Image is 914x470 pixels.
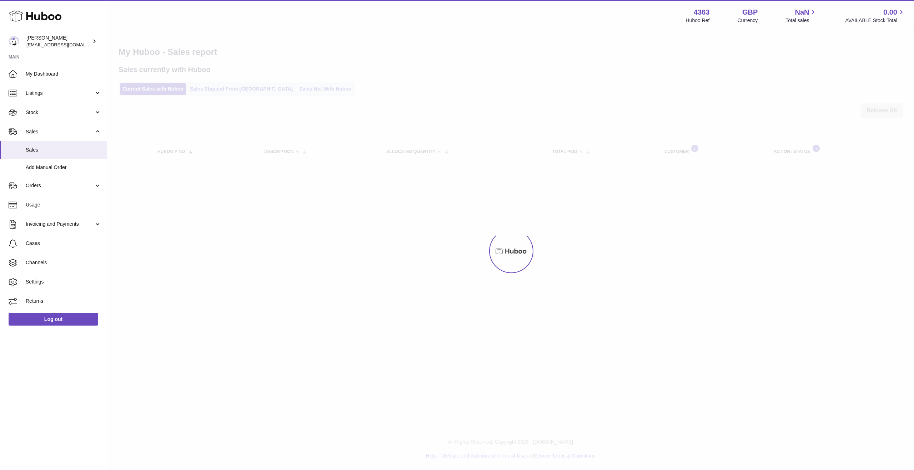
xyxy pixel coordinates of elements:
[26,201,101,208] span: Usage
[26,90,94,97] span: Listings
[738,17,758,24] div: Currency
[845,7,905,24] a: 0.00 AVAILABLE Stock Total
[26,128,94,135] span: Sales
[26,259,101,266] span: Channels
[26,279,101,285] span: Settings
[785,17,817,24] span: Total sales
[26,35,91,48] div: [PERSON_NAME]
[26,164,101,171] span: Add Manual Order
[686,17,710,24] div: Huboo Ref
[845,17,905,24] span: AVAILABLE Stock Total
[785,7,817,24] a: NaN Total sales
[26,221,94,228] span: Invoicing and Payments
[26,109,94,116] span: Stock
[9,36,19,47] img: jen.canfor@pendo.io
[26,298,101,305] span: Returns
[26,147,101,153] span: Sales
[26,182,94,189] span: Orders
[742,7,758,17] strong: GBP
[694,7,710,17] strong: 4363
[795,7,809,17] span: NaN
[26,240,101,247] span: Cases
[883,7,897,17] span: 0.00
[26,42,105,47] span: [EMAIL_ADDRESS][DOMAIN_NAME]
[9,313,98,326] a: Log out
[26,71,101,77] span: My Dashboard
